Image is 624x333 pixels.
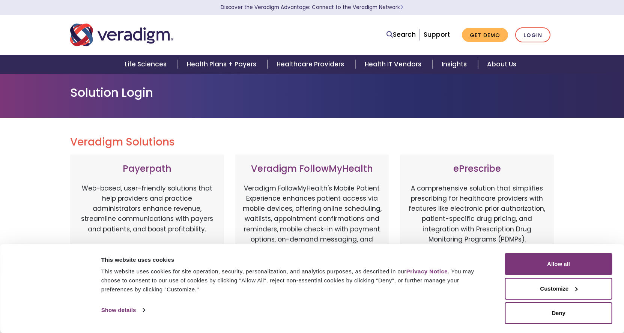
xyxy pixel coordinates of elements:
[101,304,145,316] a: Show details
[515,27,550,43] a: Login
[400,4,403,11] span: Learn More
[424,30,450,39] a: Support
[407,183,546,262] p: A comprehensive solution that simplifies prescribing for healthcare providers with features like ...
[505,278,612,300] button: Customize
[243,183,382,255] p: Veradigm FollowMyHealth's Mobile Patient Experience enhances patient access via mobile devices, o...
[70,22,173,47] img: Veradigm logo
[116,55,178,74] a: Life Sciences
[243,163,382,174] h3: Veradigm FollowMyHealth
[268,55,355,74] a: Healthcare Providers
[101,255,488,264] div: This website uses cookies
[101,267,488,294] div: This website uses cookies for site operation, security, personalization, and analytics purposes, ...
[505,253,612,275] button: Allow all
[356,55,433,74] a: Health IT Vendors
[70,136,554,148] h2: Veradigm Solutions
[70,85,554,100] h1: Solution Login
[478,55,525,74] a: About Us
[221,4,403,11] a: Discover the Veradigm Advantage: Connect to the Veradigm NetworkLearn More
[433,55,478,74] a: Insights
[407,163,546,174] h3: ePrescribe
[386,30,416,40] a: Search
[406,268,448,274] a: Privacy Notice
[178,55,268,74] a: Health Plans + Payers
[505,302,612,324] button: Deny
[78,183,217,262] p: Web-based, user-friendly solutions that help providers and practice administrators enhance revenu...
[462,28,508,42] a: Get Demo
[78,163,217,174] h3: Payerpath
